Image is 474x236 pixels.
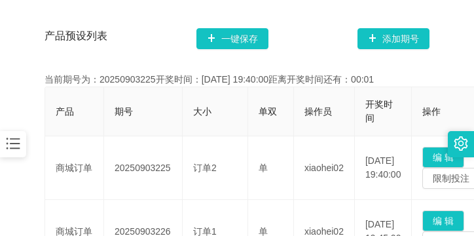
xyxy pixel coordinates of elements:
td: 商城订单 [45,136,104,200]
span: 单双 [259,106,277,117]
button: 编 辑 [422,210,464,231]
span: 操作员 [304,106,332,117]
td: xiaohei02 [294,136,355,200]
i: 图标: setting [454,136,468,151]
span: 产品预设列表 [45,28,107,49]
span: 订单2 [193,163,217,173]
td: 20250903225 [104,136,183,200]
span: 产品 [56,106,74,117]
span: 操作 [422,106,441,117]
button: 图标: plus一键保存 [196,28,268,49]
td: [DATE] 19:40:00 [355,136,412,200]
span: 开奖时间 [365,99,393,123]
i: 图标: bars [5,135,22,152]
span: 单 [259,163,268,173]
button: 图标: plus添加期号 [357,28,429,49]
button: 编 辑 [422,147,464,168]
span: 大小 [193,106,211,117]
span: 期号 [115,106,133,117]
div: 当前期号为：20250903225开奖时间：[DATE] 19:40:00距离开奖时间还有：00:01 [45,73,429,87]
